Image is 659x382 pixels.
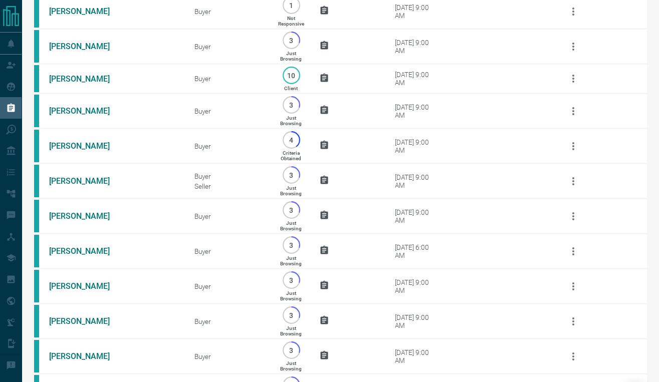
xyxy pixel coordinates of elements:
div: [DATE] 9:00 AM [395,173,437,189]
div: condos.ca [34,270,39,302]
div: condos.ca [34,95,39,127]
div: [DATE] 9:00 AM [395,278,437,294]
p: 3 [288,346,295,354]
div: [DATE] 9:00 AM [395,348,437,364]
div: [DATE] 9:00 AM [395,313,437,329]
p: Just Browsing [280,255,302,266]
p: 3 [288,241,295,249]
p: Just Browsing [280,220,302,231]
div: condos.ca [34,340,39,372]
p: Not Responsive [278,16,304,27]
a: [PERSON_NAME] [49,7,124,16]
div: [DATE] 9:00 AM [395,39,437,55]
div: Buyer [194,43,263,51]
a: [PERSON_NAME] [49,106,124,116]
div: Buyer [194,212,263,220]
p: Just Browsing [280,51,302,62]
p: 10 [288,72,295,79]
div: [DATE] 9:00 AM [395,208,437,224]
a: [PERSON_NAME] [49,74,124,84]
a: [PERSON_NAME] [49,246,124,256]
a: [PERSON_NAME] [49,141,124,151]
div: condos.ca [34,165,39,197]
div: [DATE] 9:00 AM [395,138,437,154]
div: condos.ca [34,130,39,162]
p: 3 [288,171,295,179]
a: [PERSON_NAME] [49,316,124,326]
a: [PERSON_NAME] [49,42,124,51]
p: Just Browsing [280,115,302,126]
div: Seller [194,182,263,190]
p: Just Browsing [280,185,302,196]
div: Buyer [194,8,263,16]
p: 1 [288,2,295,9]
div: [DATE] 9:00 AM [395,4,437,20]
p: Client [284,86,298,91]
p: 3 [288,206,295,214]
p: Just Browsing [280,360,302,371]
a: [PERSON_NAME] [49,176,124,186]
p: Criteria Obtained [281,150,301,161]
div: Buyer [194,107,263,115]
div: [DATE] 6:00 AM [395,243,437,259]
a: [PERSON_NAME] [49,281,124,291]
div: Buyer [194,142,263,150]
div: [DATE] 9:00 AM [395,71,437,87]
div: Buyer [194,317,263,325]
div: condos.ca [34,30,39,63]
div: condos.ca [34,65,39,92]
p: 4 [288,136,295,144]
p: Just Browsing [280,290,302,301]
a: [PERSON_NAME] [49,211,124,221]
p: 3 [288,311,295,319]
div: Buyer [194,75,263,83]
div: condos.ca [34,235,39,267]
div: condos.ca [34,200,39,232]
p: 3 [288,37,295,44]
div: Buyer [194,352,263,360]
p: 3 [288,101,295,109]
div: Buyer [194,282,263,290]
div: Buyer [194,172,263,180]
div: condos.ca [34,305,39,337]
a: [PERSON_NAME] [49,351,124,361]
p: 3 [288,276,295,284]
div: Buyer [194,247,263,255]
div: [DATE] 9:00 AM [395,103,437,119]
p: Just Browsing [280,325,302,336]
